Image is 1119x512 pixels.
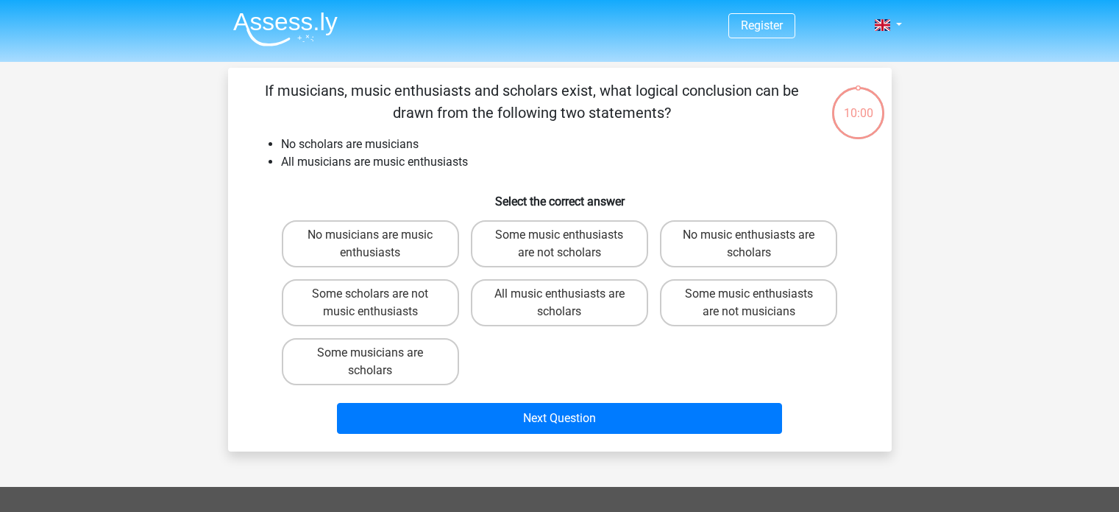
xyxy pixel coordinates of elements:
label: Some music enthusiasts are not musicians [660,279,837,326]
label: Some music enthusiasts are not scholars [471,220,648,267]
img: Assessly [233,12,338,46]
label: No musicians are music enthusiasts [282,220,459,267]
li: No scholars are musicians [281,136,868,153]
p: If musicians, music enthusiasts and scholars exist, what logical conclusion can be drawn from the... [252,80,813,124]
label: Some musicians are scholars [282,338,459,385]
div: 10:00 [831,85,886,122]
h6: Select the correct answer [252,183,868,208]
label: Some scholars are not music enthusiasts [282,279,459,326]
label: No music enthusiasts are scholars [660,220,837,267]
label: All music enthusiasts are scholars [471,279,648,326]
a: Register [741,18,783,32]
li: All musicians are music enthusiasts [281,153,868,171]
button: Next Question [337,403,782,434]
